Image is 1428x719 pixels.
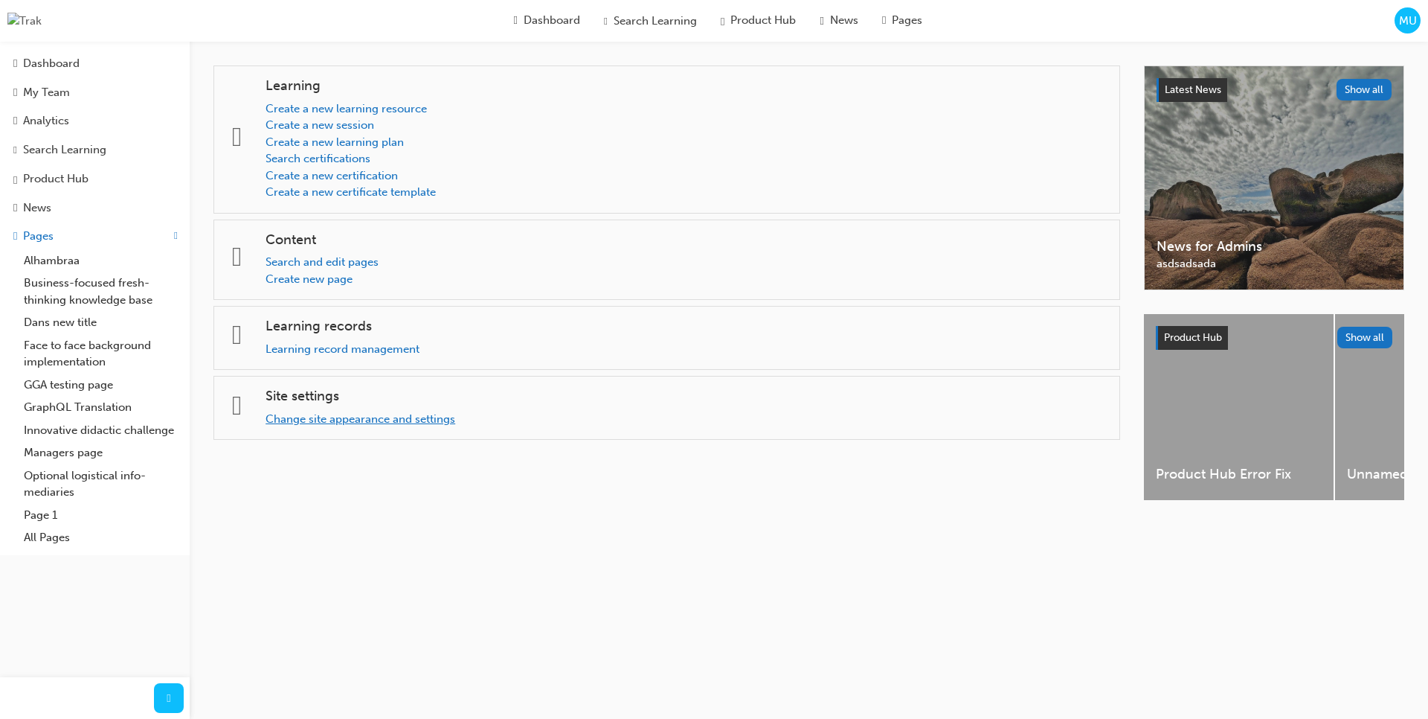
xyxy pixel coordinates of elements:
[232,319,242,351] span: learningrecord-icon
[18,311,184,334] a: Dans new title
[23,112,69,130] div: Analytics
[266,389,1107,405] h4: Site settings
[502,6,592,35] a: guage-iconDashboard
[266,169,398,182] a: Create a new certification
[266,118,374,132] a: Create a new session
[266,185,436,199] a: Create a new certificate template
[23,170,89,188] div: Product Hub
[830,12,858,29] span: News
[514,12,518,29] span: guage-icon
[6,195,184,221] a: News
[266,78,1107,95] h4: Learning
[23,84,70,101] div: My Team
[1164,331,1222,344] span: Product Hub
[266,319,1107,335] h4: Learning records
[18,396,184,419] a: GraphQL Translation
[18,334,184,374] a: Face to face background implementation
[524,12,580,29] span: Dashboard
[266,135,404,149] a: Create a new learning plan
[13,143,17,156] span: search-icon
[1157,255,1392,272] span: asdsadsada
[6,108,184,134] a: Analytics
[1156,326,1392,350] a: Product HubShow all
[6,223,184,249] button: Pages
[604,12,608,30] span: search-icon
[18,504,184,527] a: Page 1
[266,255,379,269] a: Search and edit pages
[266,342,419,356] a: Learning record management
[18,419,184,442] a: Innovative didactic challenge
[232,389,242,421] span: cogs-icon
[6,137,184,164] a: Search Learning
[1337,79,1392,100] button: Show all
[18,374,184,397] a: GGA testing page
[13,114,17,127] span: chart-icon
[1157,238,1392,255] span: News for Admins
[6,166,184,192] a: Product Hub
[13,201,17,214] span: news-icon
[232,240,242,272] span: page-icon
[1157,78,1392,102] a: Latest NewsShow all
[13,86,17,99] span: people-icon
[18,464,184,504] a: Optional logistical info-mediaries
[1399,13,1417,30] span: MU
[870,6,934,35] a: pages-iconPages
[18,272,184,311] a: Business-focused fresh-thinking knowledge base
[23,199,51,217] div: News
[167,690,170,707] span: prev-icon
[13,229,17,243] span: pages-icon
[882,12,886,29] span: pages-icon
[13,172,17,185] span: car-icon
[1144,65,1404,290] a: Latest NewsShow allNews for Adminsasdsadsada
[1165,83,1221,96] span: Latest News
[1337,327,1393,348] button: Show all
[23,141,106,159] div: Search Learning
[266,412,455,426] a: Change site appearance and settings
[18,441,184,464] a: Managers page
[808,6,869,35] a: news-iconNews
[1156,466,1322,483] span: Product Hub Error Fix
[232,121,242,153] span: learning-icon
[730,12,796,29] span: Product Hub
[892,12,922,29] span: Pages
[18,249,184,272] a: Alhambraa
[266,102,427,115] a: Create a new learning resource
[592,6,709,36] a: search-iconSearch Learning
[721,12,724,29] span: car-icon
[18,526,184,549] a: All Pages
[266,152,370,165] a: Search certifications
[6,51,184,77] a: Dashboard
[820,12,823,29] span: news-icon
[6,48,184,223] button: DashboardMy TeamAnalyticsSearch LearningProduct HubNews
[266,272,353,286] a: Create new page
[6,80,184,106] a: My Team
[1395,7,1421,33] button: MU
[174,228,178,245] span: up-icon
[614,13,697,30] span: Search Learning
[23,228,54,245] div: Pages
[266,232,1107,249] h4: Content
[1144,314,1334,500] a: Product Hub Error Fix
[23,55,80,72] div: Dashboard
[7,13,42,30] img: Trak
[709,6,808,35] a: car-iconProduct Hub
[13,57,17,70] span: guage-icon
